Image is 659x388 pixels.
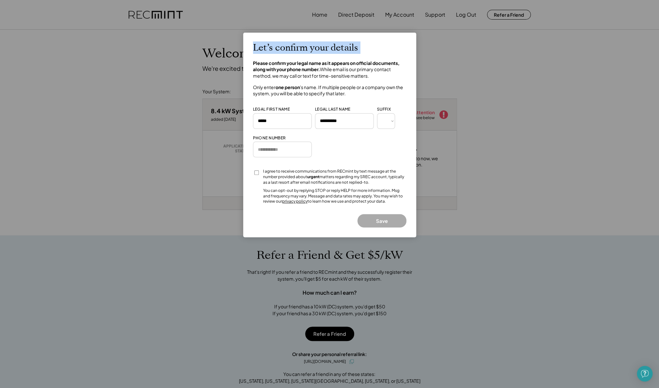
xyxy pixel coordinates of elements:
h4: Only enter 's name. If multiple people or a company own the system, you will be able to specify t... [253,84,406,97]
strong: urgent [307,174,320,179]
div: Open Intercom Messenger [637,366,652,381]
div: LEGAL FIRST NAME [253,107,290,112]
h2: Let’s confirm your details [253,42,358,54]
div: LEGAL LAST NAME [315,107,351,112]
a: privacy policy [282,199,307,204]
strong: one person [275,84,300,90]
div: I agree to receive communications from RECmint by text message at the number provided about matte... [263,169,406,185]
div: SUFFIX [377,107,391,112]
div: You can opt-out by replying STOP or reply HELP for more information. Msg and frequency may vary. ... [263,188,406,204]
h4: While email is our primary contact method, we may call or text for time-sensitive matters. [253,60,406,79]
button: Save [357,214,406,227]
div: PHONE NUMBER [253,135,286,141]
strong: Please confirm your legal name as it appears on official documents, along with your phone number. [253,60,400,72]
